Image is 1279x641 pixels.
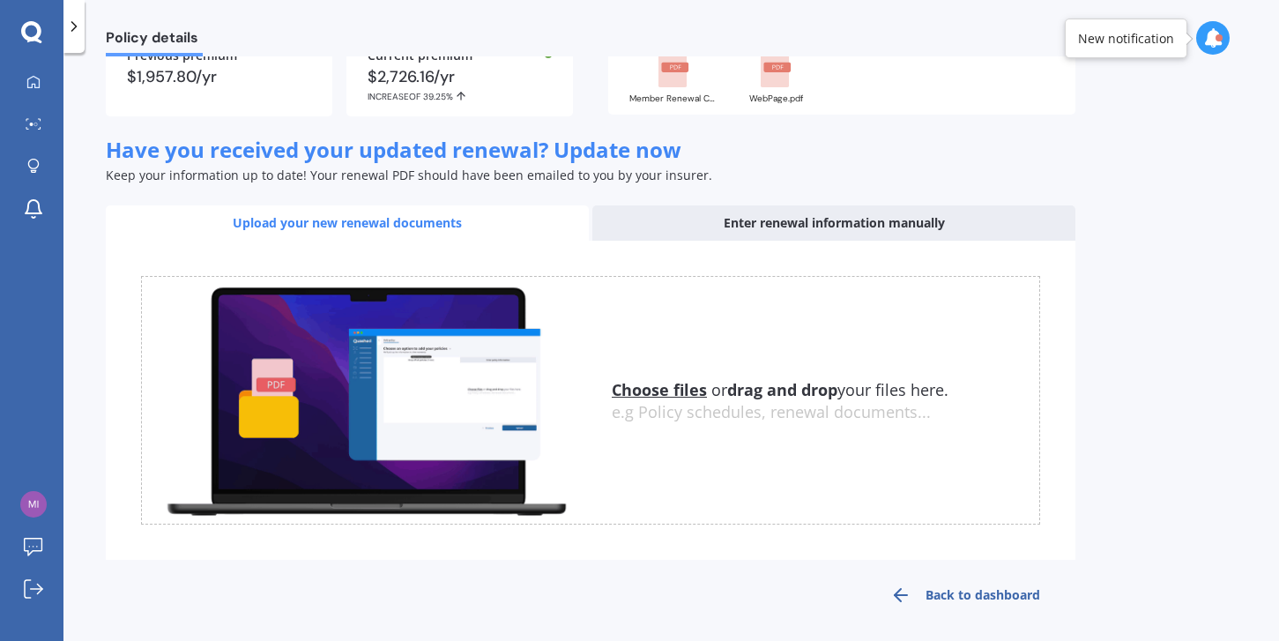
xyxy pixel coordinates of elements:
span: INCREASE OF [368,91,423,102]
div: WebPage.pdf [732,94,820,103]
div: Upload your new renewal documents [106,205,589,241]
a: Back to dashboard [855,574,1075,616]
span: or your files here. [612,379,948,400]
img: upload.de96410c8ce839c3fdd5.gif [142,277,591,525]
div: Current premium [368,49,552,62]
span: Have you received your updated renewal? Update now [106,135,681,164]
span: Keep your information up to date! Your renewal PDF should have been emailed to you by your insurer. [106,167,712,183]
span: 39.25% [423,91,453,102]
div: $2,726.16/yr [368,69,552,102]
b: drag and drop [727,379,837,400]
div: Previous premium [127,49,311,62]
div: Enter renewal information manually [592,205,1075,241]
img: 71956366e112517bfe05bc75c5710318 [20,491,47,518]
u: Choose files [612,379,707,400]
span: Policy details [106,29,203,53]
div: e.g Policy schedules, renewal documents... [612,403,1039,422]
div: New notification [1078,30,1174,48]
div: $1,957.80/yr [127,69,311,85]
div: Member Renewal Comms.pdf [629,94,718,103]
